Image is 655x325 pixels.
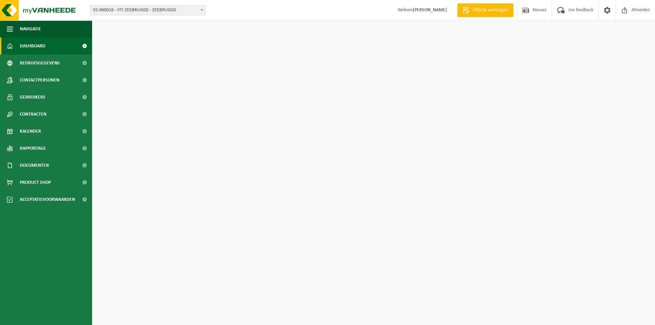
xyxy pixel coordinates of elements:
span: Gebruikers [20,89,45,106]
span: Documenten [20,157,49,174]
span: Acceptatievoorwaarden [20,191,75,208]
span: Contracten [20,106,46,123]
span: Rapportage [20,140,46,157]
span: Kalender [20,123,41,140]
span: Contactpersonen [20,72,59,89]
span: Navigatie [20,20,41,38]
span: Product Shop [20,174,51,191]
span: Dashboard [20,38,45,55]
span: 01-060016 - VTI ZEEBRUGGE - ZEEBRUGGE [90,5,206,15]
span: 01-060016 - VTI ZEEBRUGGE - ZEEBRUGGE [90,5,205,15]
span: Bedrijfsgegevens [20,55,60,72]
strong: [PERSON_NAME] [413,8,447,13]
span: Offerte aanvragen [471,7,510,14]
a: Offerte aanvragen [457,3,513,17]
